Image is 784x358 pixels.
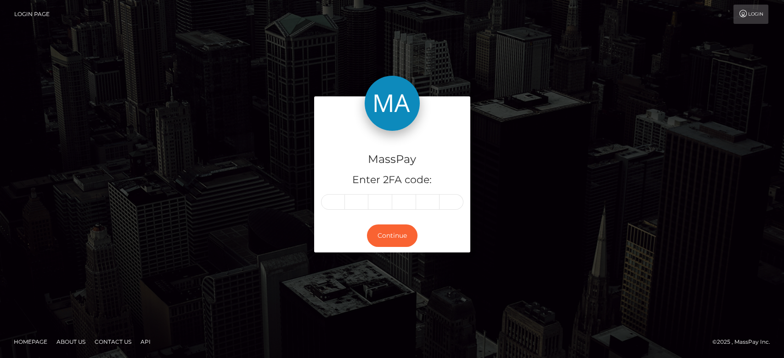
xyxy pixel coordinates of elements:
[321,151,463,168] h4: MassPay
[321,173,463,187] h5: Enter 2FA code:
[10,335,51,349] a: Homepage
[367,224,417,247] button: Continue
[712,337,777,347] div: © 2025 , MassPay Inc.
[137,335,154,349] a: API
[733,5,768,24] a: Login
[91,335,135,349] a: Contact Us
[53,335,89,349] a: About Us
[365,76,420,131] img: MassPay
[14,5,50,24] a: Login Page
